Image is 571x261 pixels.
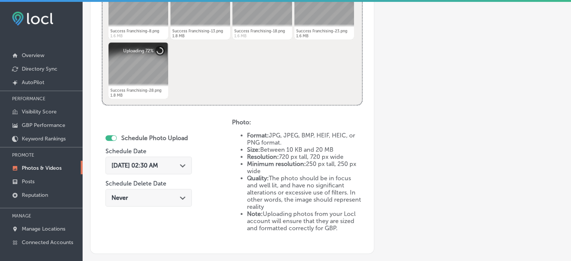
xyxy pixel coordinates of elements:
[247,146,362,153] li: Between 10 KB and 20 MB
[22,192,48,198] p: Reputation
[247,146,260,153] strong: Size:
[22,66,57,72] p: Directory Sync
[22,79,44,86] p: AutoPilot
[247,153,362,160] li: 720 px tall, 720 px wide
[22,239,73,246] p: Connected Accounts
[22,178,35,185] p: Posts
[12,12,53,26] img: fda3e92497d09a02dc62c9cd864e3231.png
[247,175,269,182] strong: Quality:
[22,122,65,128] p: GBP Performance
[22,226,65,232] p: Manage Locations
[247,210,263,217] strong: Note:
[105,148,146,155] label: Schedule Date
[105,180,166,187] label: Schedule Delete Date
[247,132,362,146] li: JPG, JPEG, BMP, HEIF, HEIC, or PNG format.
[247,153,279,160] strong: Resolution:
[247,160,306,167] strong: Minimum resolution:
[111,162,158,169] span: [DATE] 02:30 AM
[232,119,251,126] strong: Photo:
[22,52,44,59] p: Overview
[247,132,269,139] strong: Format:
[22,136,66,142] p: Keyword Rankings
[22,109,57,115] p: Visibility Score
[247,210,362,232] li: Uploading photos from your Locl account will ensure that they are sized and formatted correctly f...
[22,165,62,171] p: Photos & Videos
[247,175,362,210] li: The photo should be in focus and well lit, and have no significant alterations or excessive use o...
[121,134,188,142] label: Schedule Photo Upload
[247,160,362,175] li: 250 px tall, 250 px wide
[111,194,128,201] span: Never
